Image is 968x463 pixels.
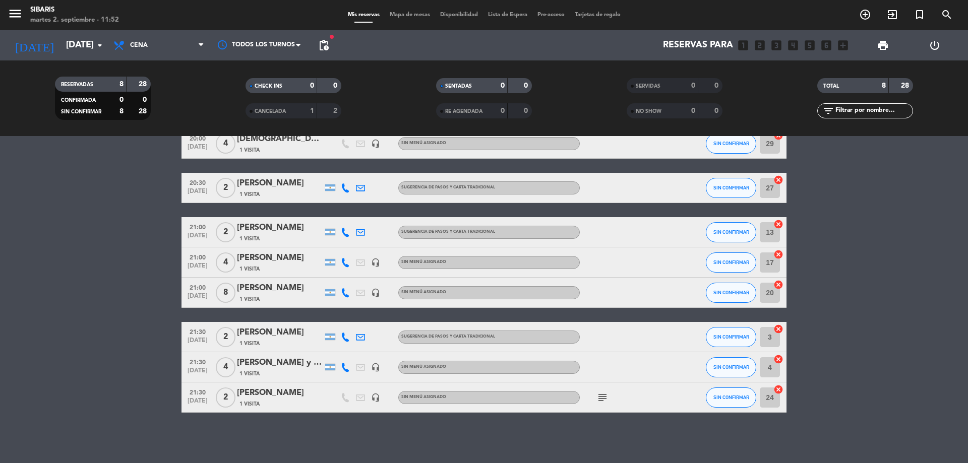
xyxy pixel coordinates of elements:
[706,134,756,154] button: SIN CONFIRMAR
[371,288,380,297] i: headset_mic
[483,12,532,18] span: Lista de Espera
[401,185,495,189] span: sugerencia de pasos y carta tradicional
[216,387,235,408] span: 2
[185,262,210,274] span: [DATE]
[237,356,323,369] div: [PERSON_NAME] y [PERSON_NAME]
[61,98,96,103] span: CONFIRMADA
[901,82,911,89] strong: 28
[401,290,446,294] span: Sin menú asignado
[435,12,483,18] span: Disponibilidad
[823,84,839,89] span: TOTAL
[30,15,119,25] div: martes 2. septiembre - 11:52
[886,9,898,21] i: exit_to_app
[329,34,335,40] span: fiber_manual_record
[714,107,720,114] strong: 0
[216,357,235,377] span: 4
[185,293,210,304] span: [DATE]
[185,221,210,232] span: 21:00
[8,6,23,21] i: menu
[343,12,385,18] span: Mis reservas
[185,188,210,200] span: [DATE]
[216,222,235,242] span: 2
[216,283,235,303] span: 8
[185,337,210,349] span: [DATE]
[310,82,314,89] strong: 0
[237,326,323,339] div: [PERSON_NAME]
[61,109,101,114] span: SIN CONFIRMAR
[371,363,380,372] i: headset_mic
[706,357,756,377] button: SIN CONFIRMAR
[185,176,210,188] span: 20:30
[706,387,756,408] button: SIN CONFIRMAR
[714,82,720,89] strong: 0
[713,290,749,295] span: SIN CONFIRMAR
[501,107,505,114] strong: 0
[239,400,260,408] span: 1 Visita
[239,265,260,273] span: 1 Visita
[119,108,124,115] strong: 8
[713,394,749,400] span: SIN CONFIRMAR
[237,282,323,295] div: [PERSON_NAME]
[185,144,210,155] span: [DATE]
[570,12,626,18] span: Tarjetas de regalo
[706,222,756,242] button: SIN CONFIRMAR
[237,386,323,400] div: [PERSON_NAME]
[596,391,609,404] i: subject
[139,108,149,115] strong: 28
[143,96,149,103] strong: 0
[834,105,913,116] input: Filtrar por nombre...
[239,190,260,199] span: 1 Visita
[401,395,446,399] span: Sin menú asignado
[185,386,210,398] span: 21:30
[371,258,380,267] i: headset_mic
[119,81,124,88] strong: 8
[185,251,210,262] span: 21:00
[773,249,783,259] i: cancel
[185,325,210,337] span: 21:30
[237,177,323,190] div: [PERSON_NAME]
[185,398,210,409] span: [DATE]
[706,178,756,198] button: SIN CONFIRMAR
[822,105,834,117] i: filter_list
[770,39,783,52] i: looks_3
[706,327,756,347] button: SIN CONFIRMAR
[130,42,148,49] span: Cena
[401,365,446,369] span: Sin menú asignado
[119,96,124,103] strong: 0
[929,39,941,51] i: power_settings_new
[8,34,61,56] i: [DATE]
[836,39,850,52] i: add_box
[333,107,339,114] strong: 2
[255,109,286,114] span: CANCELADA
[773,324,783,334] i: cancel
[773,219,783,229] i: cancel
[636,84,660,89] span: SERVIDAS
[185,232,210,244] span: [DATE]
[216,178,235,198] span: 2
[185,281,210,293] span: 21:00
[318,39,330,51] span: pending_actions
[445,109,482,114] span: RE AGENDADA
[524,107,530,114] strong: 0
[501,82,505,89] strong: 0
[94,39,106,51] i: arrow_drop_down
[713,259,749,265] span: SIN CONFIRMAR
[30,5,119,15] div: sibaris
[803,39,816,52] i: looks_5
[239,340,260,348] span: 1 Visita
[237,221,323,234] div: [PERSON_NAME]
[691,82,695,89] strong: 0
[859,9,871,21] i: add_circle_outline
[737,39,750,52] i: looks_one
[239,146,260,154] span: 1 Visita
[713,229,749,235] span: SIN CONFIRMAR
[706,283,756,303] button: SIN CONFIRMAR
[8,6,23,25] button: menu
[882,82,886,89] strong: 8
[371,393,380,402] i: headset_mic
[401,141,446,145] span: Sin menú asignado
[524,82,530,89] strong: 0
[914,9,926,21] i: turned_in_not
[753,39,766,52] i: looks_two
[773,175,783,185] i: cancel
